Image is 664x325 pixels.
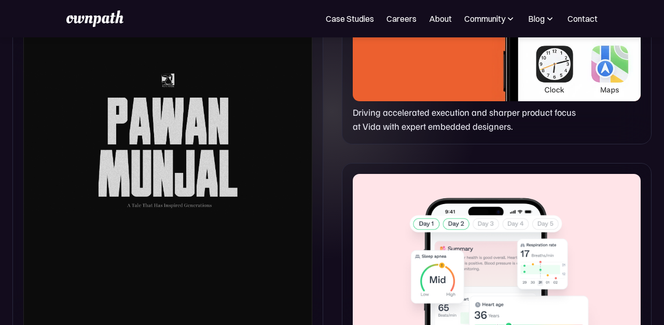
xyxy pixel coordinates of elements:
[568,12,598,25] a: Contact
[353,105,583,133] p: Driving accelerated execution and sharper product focus at Vida with expert embedded designers.
[429,12,452,25] a: About
[464,12,516,25] div: Community
[464,12,505,25] div: Community
[386,12,417,25] a: Careers
[528,12,555,25] div: Blog
[528,12,545,25] div: Blog
[326,12,374,25] a: Case Studies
